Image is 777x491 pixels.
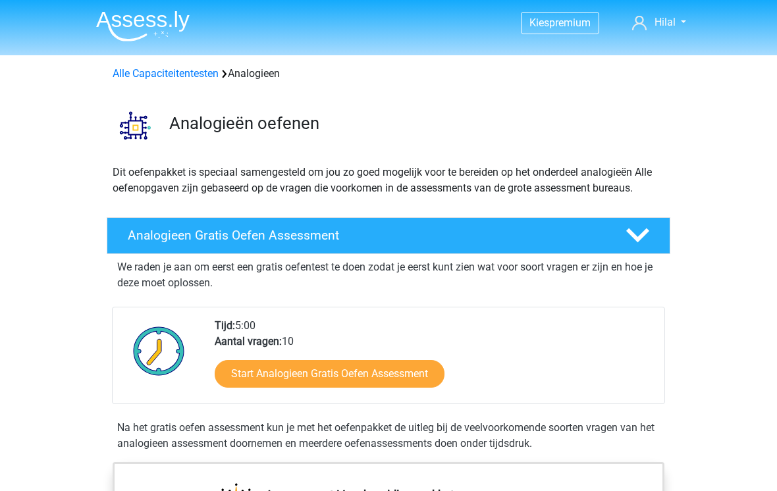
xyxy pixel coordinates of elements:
[215,319,235,332] b: Tijd:
[101,217,676,254] a: Analogieen Gratis Oefen Assessment
[529,16,549,29] span: Kies
[107,66,670,82] div: Analogieen
[522,14,599,32] a: Kiespremium
[169,113,660,134] h3: Analogieën oefenen
[113,67,219,80] a: Alle Capaciteitentesten
[128,228,604,243] h4: Analogieen Gratis Oefen Assessment
[96,11,190,41] img: Assessly
[549,16,591,29] span: premium
[215,335,282,348] b: Aantal vragen:
[205,318,664,403] div: 5:00 10
[655,16,676,28] span: Hilal
[113,165,664,196] p: Dit oefenpakket is speciaal samengesteld om jou zo goed mogelijk voor te bereiden op het onderdee...
[117,259,660,291] p: We raden je aan om eerst een gratis oefentest te doen zodat je eerst kunt zien wat voor soort vra...
[107,97,163,153] img: analogieen
[215,360,444,388] a: Start Analogieen Gratis Oefen Assessment
[126,318,192,384] img: Klok
[112,420,665,452] div: Na het gratis oefen assessment kun je met het oefenpakket de uitleg bij de veelvoorkomende soorte...
[627,14,691,30] a: Hilal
